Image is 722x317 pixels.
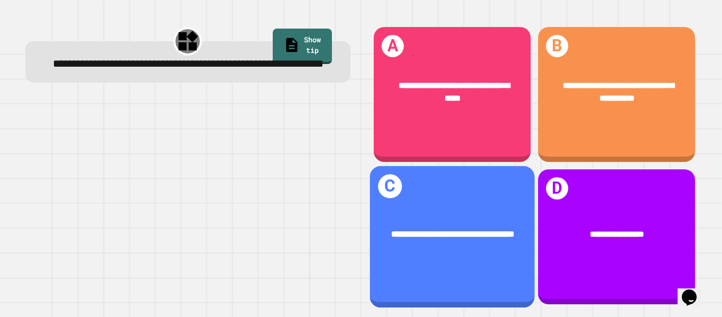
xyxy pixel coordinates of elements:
h1: B [546,35,569,58]
a: Show tip [273,29,332,64]
h1: D [546,177,569,200]
h1: A [382,35,404,58]
iframe: chat widget [678,275,711,306]
h1: C [378,174,402,198]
